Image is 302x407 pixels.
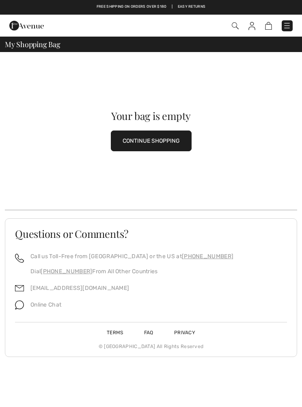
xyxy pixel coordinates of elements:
[178,4,206,10] a: Easy Returns
[9,17,44,34] img: 1ère Avenue
[97,330,133,335] a: Terms
[265,22,272,30] img: Shopping Bag
[30,267,233,276] p: Dial From All Other Countries
[111,131,192,151] button: CONTINUE SHOPPING
[134,330,163,335] a: FAQ
[19,111,283,121] div: Your bag is empty
[15,229,287,239] h3: Questions or Comments?
[15,254,24,263] img: call
[5,41,60,48] span: My Shopping Bag
[15,336,287,350] div: © [GEOGRAPHIC_DATA] All Rights Reserved
[182,253,233,260] a: [PHONE_NUMBER]
[97,4,167,10] a: Free shipping on orders over $180
[41,268,92,275] a: [PHONE_NUMBER]
[30,301,61,308] span: Online Chat
[30,285,129,292] a: [EMAIL_ADDRESS][DOMAIN_NAME]
[30,252,233,261] p: Call us Toll-Free from [GEOGRAPHIC_DATA] or the US at
[15,300,24,309] img: chat
[283,22,291,30] img: Menu
[172,4,173,10] span: |
[248,22,255,30] img: My Info
[9,22,44,29] a: 1ère Avenue
[15,284,24,293] img: email
[164,330,205,335] a: Privacy
[232,22,239,29] img: Search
